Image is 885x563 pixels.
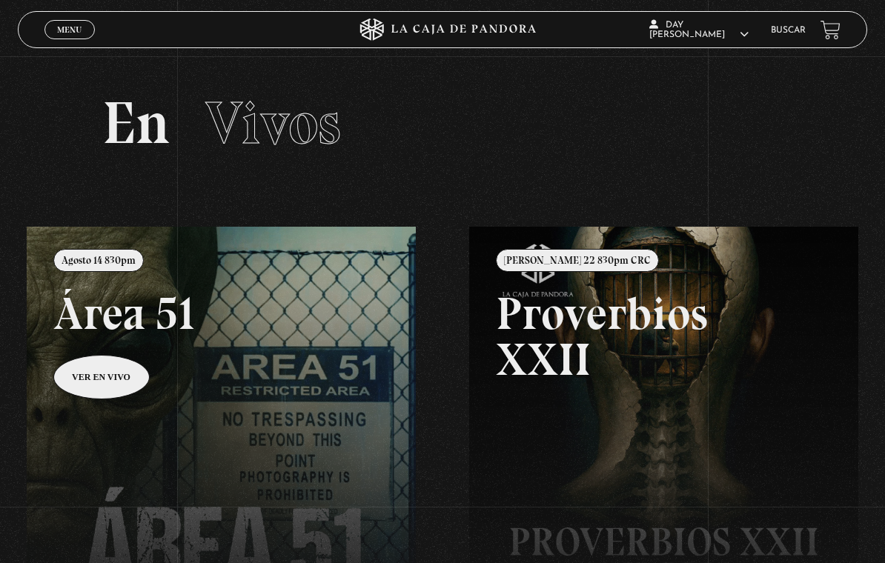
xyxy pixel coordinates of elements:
a: Buscar [771,26,806,35]
span: Cerrar [52,38,87,48]
span: Menu [57,25,82,34]
a: View your shopping cart [821,20,841,40]
h2: En [102,93,782,153]
span: Vivos [205,87,341,159]
span: Day [PERSON_NAME] [649,21,749,39]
